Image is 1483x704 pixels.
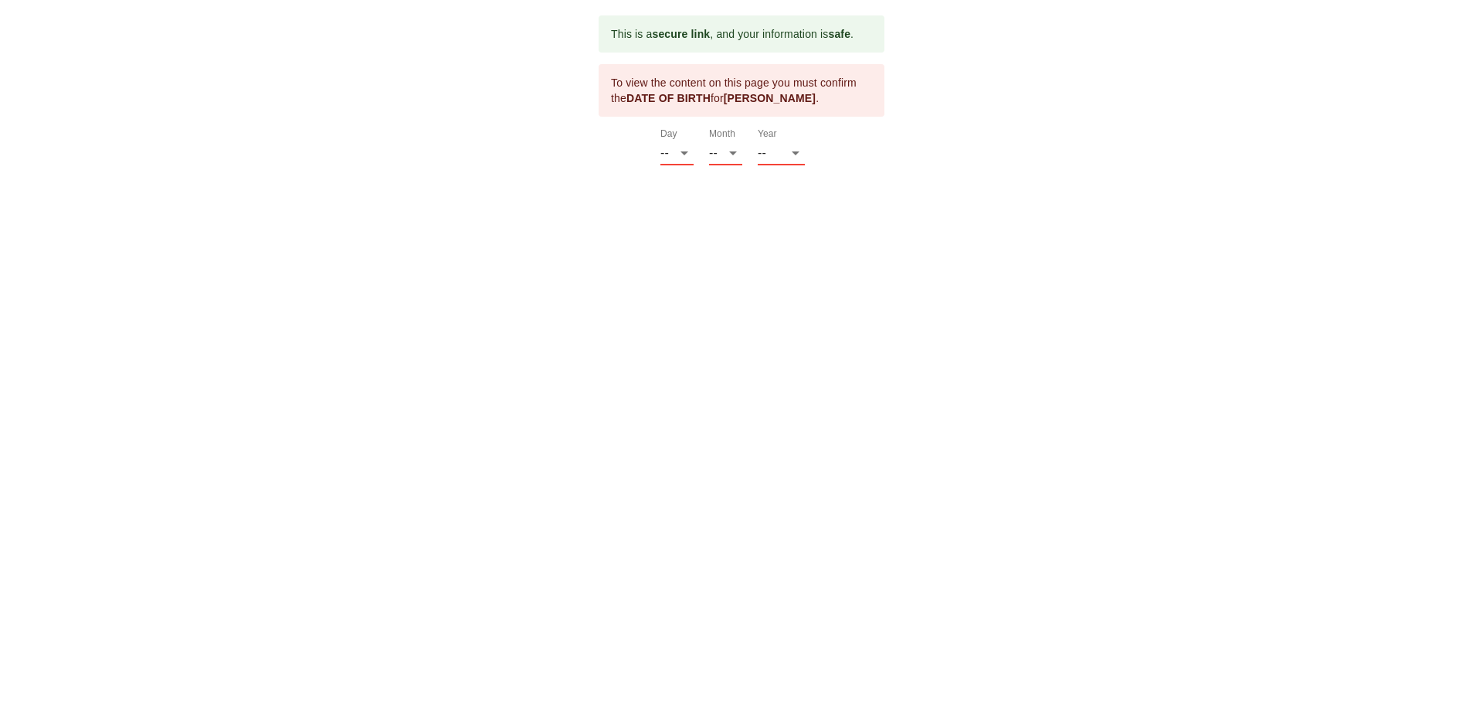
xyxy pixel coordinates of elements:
div: To view the content on this page you must confirm the for . [611,69,872,112]
b: DATE OF BIRTH [626,92,711,104]
label: Year [758,130,777,139]
b: safe [828,28,850,40]
b: secure link [652,28,710,40]
label: Day [660,130,677,139]
b: [PERSON_NAME] [724,92,816,104]
label: Month [709,130,735,139]
div: This is a , and your information is . [611,20,853,48]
